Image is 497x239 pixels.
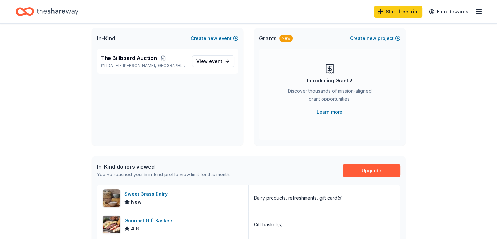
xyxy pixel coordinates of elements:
[97,171,230,178] div: You've reached your 5 in-kind profile view limit for this month.
[367,34,376,42] span: new
[425,6,472,18] a: Earn Rewards
[343,164,400,177] a: Upgrade
[279,35,293,42] div: New
[254,194,343,202] div: Dairy products, refreshments, gift card(s)
[285,87,374,105] div: Discover thousands of mission-aligned grant opportunities.
[374,6,422,18] a: Start free trial
[124,217,176,225] div: Gourmet Gift Baskets
[101,54,157,62] span: The Billboard Auction
[97,34,115,42] span: In-Kind
[350,34,400,42] button: Createnewproject
[192,55,234,67] a: View event
[209,58,222,64] span: event
[307,77,352,84] div: Introducing Grants!
[131,225,139,232] span: 4.6
[16,4,78,19] a: Home
[123,63,187,68] span: [PERSON_NAME], [GEOGRAPHIC_DATA]
[259,34,277,42] span: Grants
[191,34,238,42] button: Createnewevent
[196,57,222,65] span: View
[124,190,170,198] div: Sweet Grass Dairy
[207,34,217,42] span: new
[103,189,120,207] img: Image for Sweet Grass Dairy
[101,63,187,68] p: [DATE] •
[317,108,342,116] a: Learn more
[254,221,283,229] div: Gift basket(s)
[103,216,120,233] img: Image for Gourmet Gift Baskets
[131,198,141,206] span: New
[97,163,230,171] div: In-Kind donors viewed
